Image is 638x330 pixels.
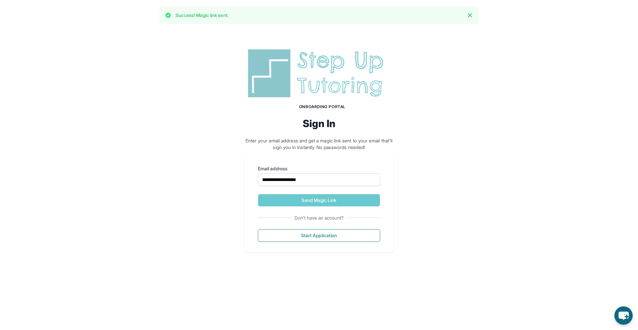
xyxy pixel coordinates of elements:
button: Start Application [258,229,380,242]
h1: Onboarding Portal [251,104,393,109]
img: Step Up Tutoring horizontal logo [245,47,393,100]
label: Email address [258,165,380,172]
span: Don't have an account? [292,215,346,221]
p: Success! Magic link sent. [175,12,229,19]
button: Send Magic Link [258,194,380,207]
button: chat-button [614,306,633,325]
p: Enter your email address and get a magic link sent to your email that'll sign you in instantly. N... [245,137,393,151]
h2: Sign In [245,117,393,129]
